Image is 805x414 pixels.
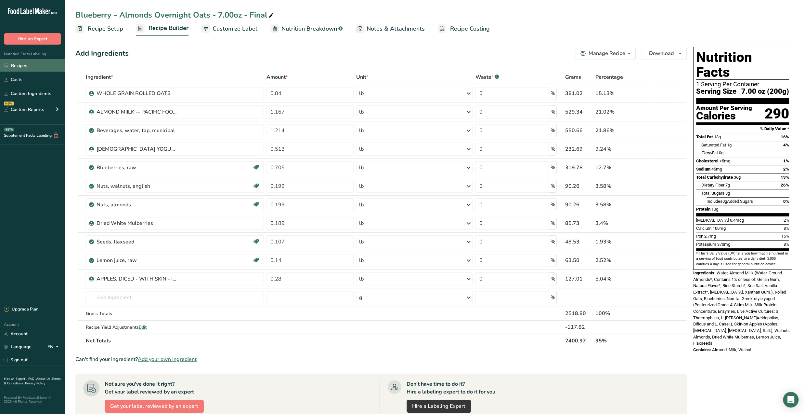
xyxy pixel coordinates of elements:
span: Download [649,49,674,57]
button: Get your label reviewed by an expert [105,400,204,413]
div: lb [359,127,364,134]
span: Grams [565,73,581,81]
div: g [359,294,362,301]
a: Recipe Costing [438,21,490,36]
span: Serving Size [696,88,736,96]
div: EN [47,343,61,351]
a: FAQ . [28,377,36,381]
span: 7g [725,183,730,187]
th: Net Totals [84,334,564,347]
a: Hire a Labeling Expert [407,400,471,413]
div: ALMOND MIILK -- PACIFIC FOODS [96,108,177,116]
div: Powered By FoodLabelMaker © 2025 All Rights Reserved [4,396,61,404]
div: 232.69 [565,145,593,153]
a: Nutrition Breakdown [270,21,343,36]
span: Recipe Builder [149,24,188,33]
div: Lemon juice, raw [96,256,177,264]
div: 48.53 [565,238,593,246]
span: Nutrition Breakdown [281,24,337,33]
span: 26% [781,183,789,187]
div: lb [359,164,364,172]
span: Ingredients: [693,270,716,275]
span: Total Sugars [701,191,724,196]
div: 15.13% [595,90,653,97]
div: 1.93% [595,238,653,246]
span: Recipe Setup [88,24,123,33]
a: Customize Label [201,21,257,36]
a: Terms & Conditions . [4,377,61,386]
span: Protein [696,207,710,212]
span: 0.4mcg [730,218,744,223]
th: 95% [594,334,654,347]
div: 5.04% [595,275,653,283]
div: lb [359,182,364,190]
div: 319.78 [565,164,593,172]
div: 1 Serving Per Container [696,81,789,88]
span: Iron [696,234,703,239]
div: 100% [595,310,653,317]
section: % Daily Value * [696,125,789,133]
i: Trans [701,150,712,155]
span: Percentage [595,73,623,81]
span: Contains: [693,347,711,352]
span: Fat [701,150,718,155]
span: 2% [783,167,789,172]
div: Recipe Yield Adjustments [85,324,264,331]
span: [MEDICAL_DATA] [696,218,729,223]
div: 21.02% [595,108,653,116]
span: Dietary Fiber [701,183,724,187]
div: lb [359,90,364,97]
span: Unit [356,73,369,81]
div: 3.4% [595,219,653,227]
span: Edit [138,324,146,330]
div: 550.66 [565,127,593,134]
div: lb [359,275,364,283]
div: 2.52% [595,256,653,264]
span: 0g [719,150,723,155]
a: Recipe Builder [136,21,188,36]
section: * The % Daily Value (DV) tells you how much a nutrient in a serving of food contributes to a dail... [696,251,789,267]
button: Manage Recipe [575,47,636,60]
div: Gross Totals [85,310,264,317]
span: 1% [783,159,789,163]
div: lb [359,201,364,209]
button: Hire an Expert [4,33,61,45]
div: Nuts, almonds [96,201,177,209]
div: Amount Per Serving [696,105,752,111]
span: 370mg [717,242,730,247]
span: 10g [711,207,718,212]
span: Customize Label [213,24,257,33]
span: Calcium [696,226,712,231]
div: Blueberry - Almonds Overnight Oats - 7.00oz - Final [75,9,275,21]
span: 2% [784,218,789,223]
div: 63.50 [565,256,593,264]
a: Recipe Setup [75,21,123,36]
span: Sodium [696,167,710,172]
button: Download [641,47,687,60]
div: Manage Recipe [589,49,625,57]
a: About Us . [36,377,52,381]
input: Add Ingredient [85,291,264,304]
h1: Nutrition Facts [696,50,789,80]
span: Water, Almond Miilk (Water, Ground Almonds*, Contains 1% or less of: Gellan Gum, Natural Flavor*,... [693,270,791,346]
div: 3.58% [595,182,653,190]
span: 45mg [711,167,722,172]
div: Blueberries, raw [96,164,177,172]
div: -117.82 [565,323,593,331]
div: [DEMOGRAPHIC_DATA] YOGURT - NON-FAT - ODYSSEY [96,145,177,153]
span: 15% [781,234,789,239]
span: 4% [783,143,789,147]
span: 2.7mg [704,234,716,239]
span: Get your label reviewed by an expert [110,402,198,410]
div: Add Ingredients [75,48,129,59]
a: Privacy Policy [25,381,45,386]
div: Upgrade Plan [4,306,38,313]
div: Open Intercom Messenger [783,392,799,407]
div: 3.58% [595,201,653,209]
div: Not sure you've done it right? Get your label reviewed by an expert [105,380,194,396]
div: 381.02 [565,90,593,97]
div: lb [359,256,364,264]
a: Language [4,341,32,352]
span: 13g [714,134,721,139]
th: 2400.97 [564,334,594,347]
